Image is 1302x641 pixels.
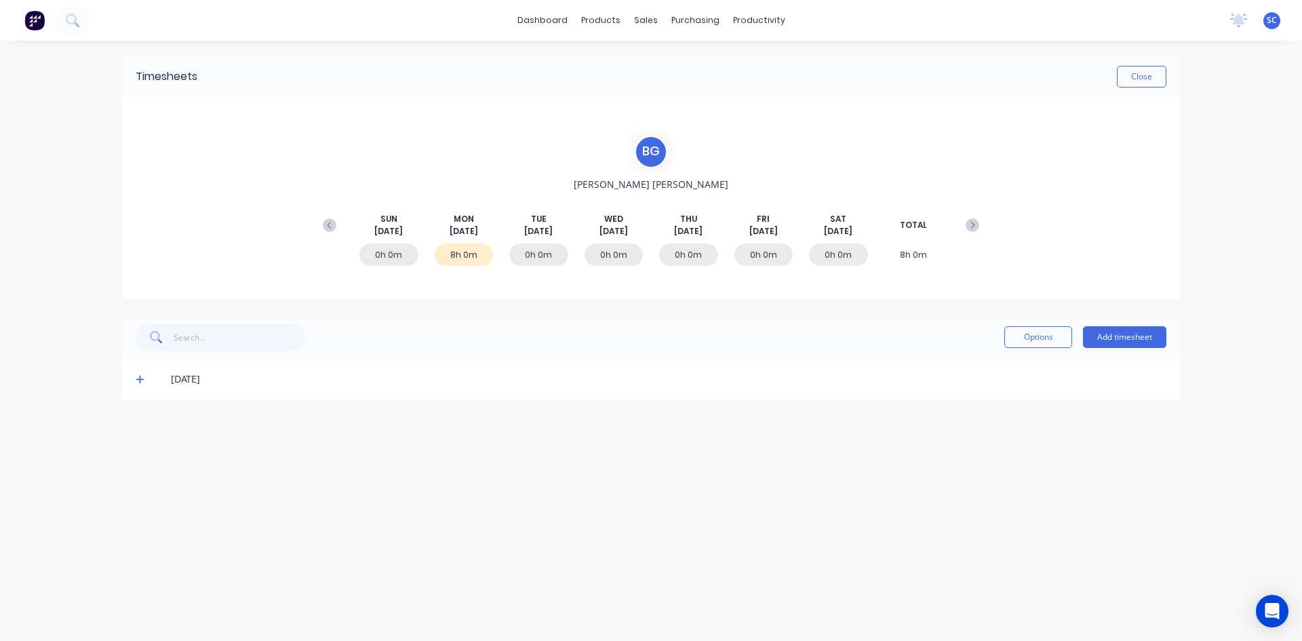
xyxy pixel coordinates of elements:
button: Close [1117,66,1166,88]
span: [DATE] [749,225,778,237]
div: 0h 0m [585,244,644,266]
span: [DATE] [674,225,703,237]
span: TOTAL [900,219,927,231]
div: 0h 0m [659,244,718,266]
div: Open Intercom Messenger [1256,595,1288,627]
div: 0h 0m [509,244,568,266]
span: [DATE] [450,225,478,237]
span: SUN [380,213,397,225]
div: purchasing [665,10,726,31]
div: products [574,10,627,31]
input: Search... [174,324,306,351]
div: 0h 0m [809,244,868,266]
span: [PERSON_NAME] [PERSON_NAME] [574,177,728,191]
button: Add timesheet [1083,326,1166,348]
span: SC [1267,14,1277,26]
span: SAT [830,213,846,225]
div: Timesheets [136,69,197,85]
div: productivity [726,10,792,31]
span: [DATE] [374,225,403,237]
div: [DATE] [171,372,1166,387]
div: sales [627,10,665,31]
span: MON [454,213,474,225]
div: 8h 0m [884,244,943,266]
span: WED [604,213,623,225]
a: dashboard [511,10,574,31]
img: Factory [24,10,45,31]
div: 0h 0m [734,244,793,266]
span: [DATE] [524,225,553,237]
span: [DATE] [824,225,852,237]
div: 0h 0m [359,244,418,266]
span: FRI [757,213,770,225]
span: THU [680,213,697,225]
div: B G [634,135,668,169]
span: TUE [531,213,547,225]
button: Options [1004,326,1072,348]
span: [DATE] [599,225,628,237]
div: 8h 0m [435,244,494,266]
